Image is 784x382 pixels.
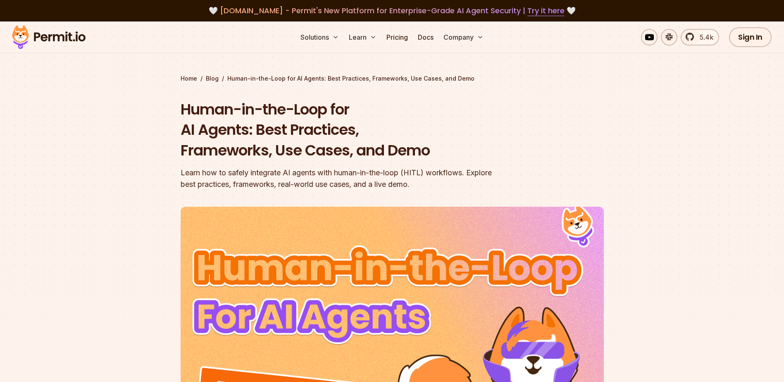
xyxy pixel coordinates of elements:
[415,29,437,45] a: Docs
[181,167,498,190] div: Learn how to safely integrate AI agents with human-in-the-loop (HITL) workflows. Explore best pra...
[527,5,565,16] a: Try it here
[206,74,219,83] a: Blog
[346,29,380,45] button: Learn
[220,5,565,16] span: [DOMAIN_NAME] - Permit's New Platform for Enterprise-Grade AI Agent Security |
[181,99,498,161] h1: Human-in-the-Loop for AI Agents: Best Practices, Frameworks, Use Cases, and Demo
[297,29,342,45] button: Solutions
[695,32,713,42] span: 5.4k
[20,5,764,17] div: 🤍 🤍
[181,74,604,83] div: / /
[8,23,89,51] img: Permit logo
[383,29,411,45] a: Pricing
[729,27,772,47] a: Sign In
[181,74,197,83] a: Home
[681,29,719,45] a: 5.4k
[440,29,487,45] button: Company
